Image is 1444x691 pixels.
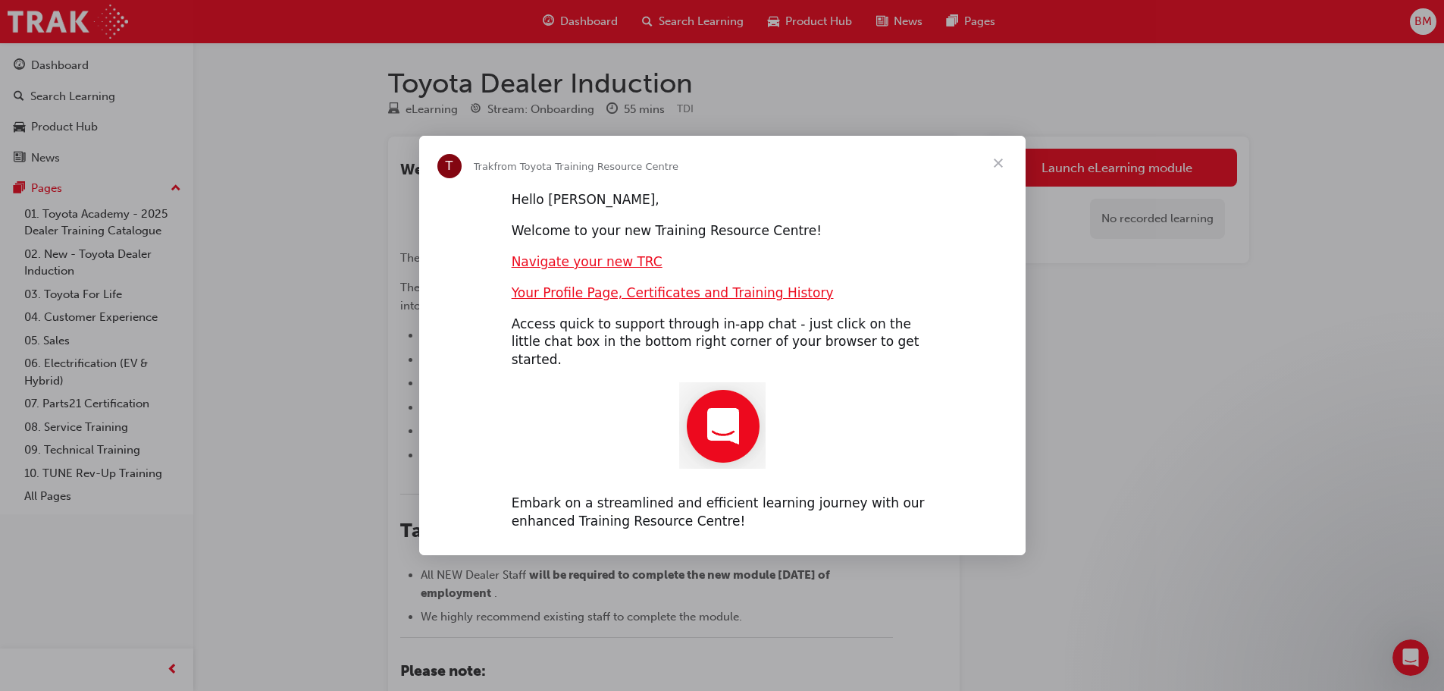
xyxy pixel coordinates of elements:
[512,316,933,369] div: Access quick to support through in-app chat - just click on the little chat box in the bottom rig...
[512,495,933,531] div: Embark on a streamlined and efficient learning journey with our enhanced Training Resource Centre!
[474,161,494,172] span: Trak
[512,254,662,269] a: Navigate your new TRC
[512,285,834,300] a: Your Profile Page, Certificates and Training History
[971,136,1026,190] span: Close
[512,222,933,240] div: Welcome to your new Training Resource Centre!
[437,154,462,178] div: Profile image for Trak
[493,161,678,172] span: from Toyota Training Resource Centre
[512,191,933,209] div: Hello [PERSON_NAME],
